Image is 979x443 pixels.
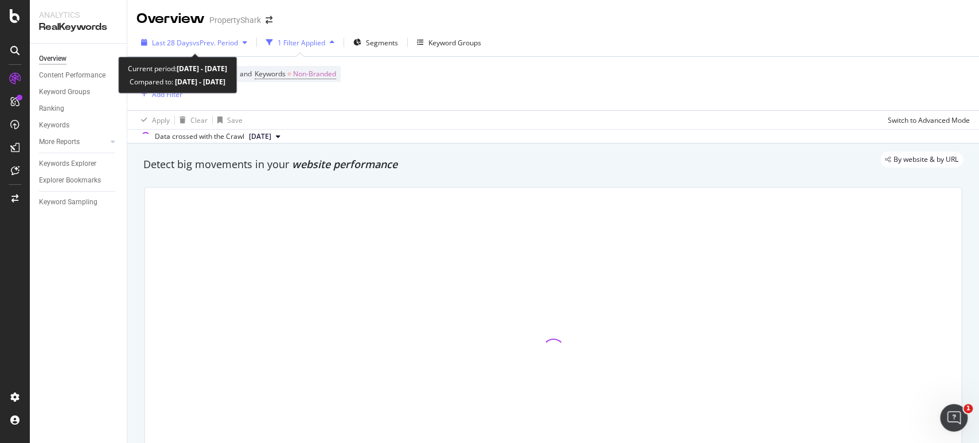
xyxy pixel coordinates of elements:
b: [DATE] - [DATE] [177,64,227,73]
span: Keywords [255,69,286,79]
div: Keywords Explorer [39,158,96,170]
button: [DATE] [244,130,285,143]
div: Switch to Advanced Mode [888,115,970,125]
div: Compared to: [130,75,225,88]
button: Keyword Groups [412,33,486,52]
div: Apply [152,115,170,125]
div: Keyword Sampling [39,196,97,208]
a: Explorer Bookmarks [39,174,119,186]
div: arrow-right-arrow-left [266,16,272,24]
span: Segments [366,38,398,48]
span: Last 28 Days [152,38,193,48]
button: Segments [349,33,403,52]
div: More Reports [39,136,80,148]
span: = [287,69,291,79]
button: Switch to Advanced Mode [883,111,970,129]
div: PropertyShark [209,14,261,26]
a: Keywords Explorer [39,158,119,170]
span: 1 [964,404,973,413]
div: Add Filter [152,90,182,99]
button: Apply [136,111,170,129]
div: Data crossed with the Crawl [155,131,244,142]
div: Overview [39,53,67,65]
a: More Reports [39,136,107,148]
iframe: Intercom live chat [940,404,968,432]
button: Save [213,111,243,129]
a: Keyword Groups [39,86,119,98]
div: Clear [190,115,208,125]
a: Keywords [39,119,119,131]
button: Last 28 DaysvsPrev. Period [136,33,252,52]
span: By website & by URL [894,156,958,163]
a: Ranking [39,103,119,115]
div: Explorer Bookmarks [39,174,101,186]
div: Keyword Groups [39,86,90,98]
button: 1 Filter Applied [262,33,339,52]
span: Non-Branded [293,66,336,82]
span: 2025 Aug. 25th [249,131,271,142]
div: RealKeywords [39,21,118,34]
div: Ranking [39,103,64,115]
button: Clear [175,111,208,129]
button: Add Filter [136,87,182,101]
div: Analytics [39,9,118,21]
a: Content Performance [39,69,119,81]
span: vs Prev. Period [193,38,238,48]
div: Content Performance [39,69,106,81]
a: Overview [39,53,119,65]
span: and [240,69,252,79]
b: [DATE] - [DATE] [173,77,225,87]
div: Keywords [39,119,69,131]
div: Overview [136,9,205,29]
a: Keyword Sampling [39,196,119,208]
div: 1 Filter Applied [278,38,325,48]
div: Save [227,115,243,125]
div: legacy label [880,151,963,168]
div: Keyword Groups [428,38,481,48]
div: Current period: [128,62,227,75]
